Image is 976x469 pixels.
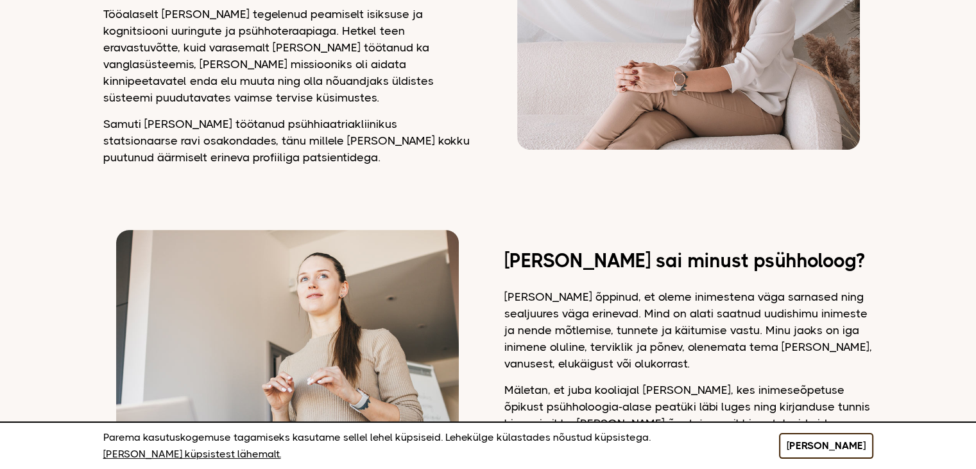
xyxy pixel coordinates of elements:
[504,288,873,372] p: [PERSON_NAME] õppinud, et oleme inimestena väga sarnased ning sealjuures väga erinevad. Mind on a...
[103,446,281,463] a: [PERSON_NAME] küpsistest lähemalt.
[779,433,873,459] button: [PERSON_NAME]
[504,252,873,269] h2: [PERSON_NAME] sai minust psühholoog?
[103,6,472,106] p: Tööalaselt [PERSON_NAME] tegelenud peamiselt isiksuse ja kognitsiooni uuringute ja psühhoteraapia...
[504,382,873,465] p: Mäletan, et juba kooliajal [PERSON_NAME], kes inimeseõpetuse õpikust psühholoogia-alase peatüki l...
[103,429,747,463] p: Parema kasutuskogemuse tagamiseks kasutame sellel lehel küpsiseid. Lehekülge külastades nõustud k...
[103,116,472,166] p: Samuti [PERSON_NAME] töötanud psühhiaatriakliinikus statsionaarse ravi osakondades, tänu millele ...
